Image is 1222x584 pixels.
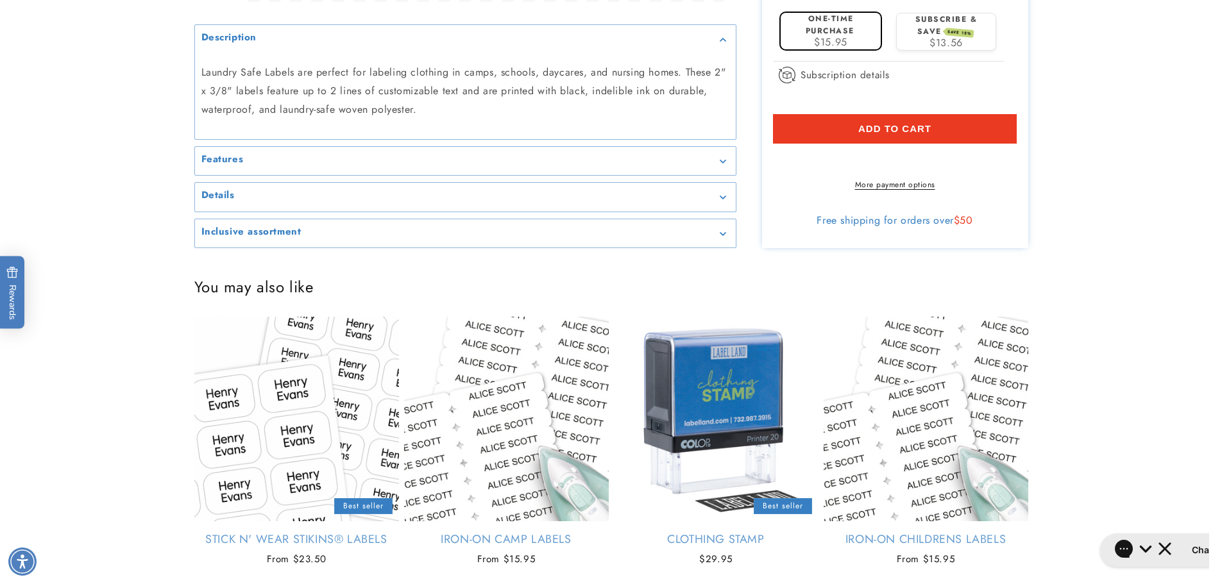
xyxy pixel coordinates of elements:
label: Subscribe & save [915,13,978,37]
h2: Inclusive assortment [201,226,301,238]
label: One-time purchase [806,13,854,37]
summary: Inclusive assortment [195,219,736,248]
span: SAVE 15% [945,28,974,38]
span: $13.56 [929,35,963,50]
span: $ [954,213,960,228]
button: Add to cart [773,114,1017,144]
button: Gorgias live chat [6,4,155,38]
summary: Details [195,183,736,212]
h2: You may also like [194,277,1028,297]
span: Subscription details [801,67,890,83]
p: Laundry Safe Labels are perfect for labeling clothing in camps, schools, daycares, and nursing ho... [201,64,729,119]
a: More payment options [773,179,1017,190]
div: Free shipping for orders over [773,214,1017,227]
h2: Details [201,189,235,202]
span: Add to cart [858,123,931,135]
span: $15.95 [814,35,847,49]
h2: Features [201,153,244,166]
a: Iron-On Camp Labels [404,532,609,547]
h2: Description [201,31,257,44]
a: Clothing Stamp [614,532,819,547]
a: Stick N' Wear Stikins® Labels [194,532,399,547]
summary: Features [195,147,736,176]
span: Rewards [6,266,19,319]
a: Iron-On Childrens Labels [824,532,1028,547]
h2: Chat with us [98,15,153,28]
iframe: Gorgias live chat messenger [1094,529,1209,571]
span: 50 [960,213,972,228]
summary: Description [195,25,736,54]
div: Accessibility Menu [8,547,37,576]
